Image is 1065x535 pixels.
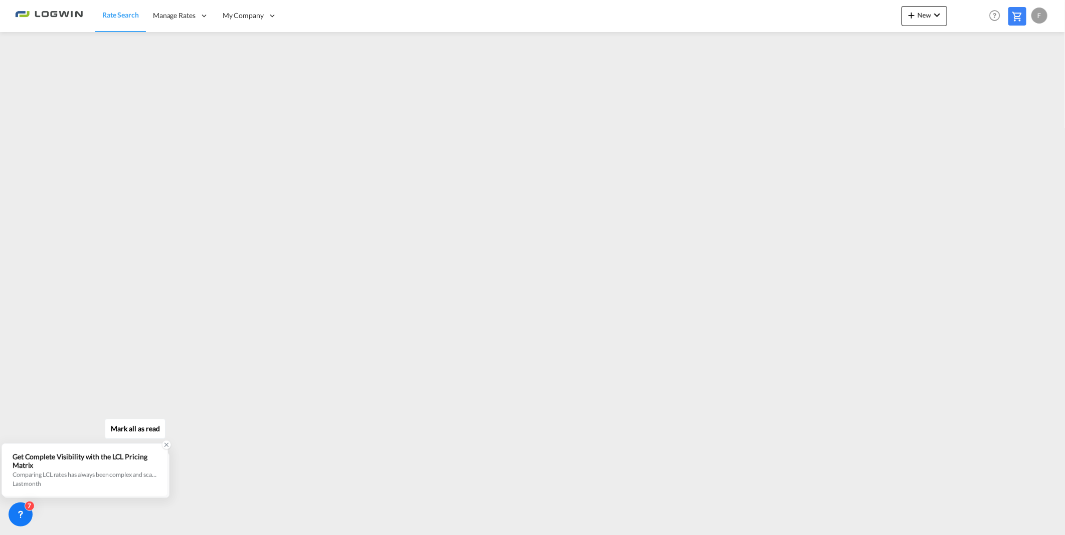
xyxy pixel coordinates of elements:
md-icon: icon-plus 400-fg [906,9,918,21]
div: Help [986,7,1008,25]
span: Help [986,7,1003,24]
span: Rate Search [102,11,139,19]
span: Manage Rates [153,11,196,21]
span: My Company [223,11,264,21]
span: New [906,11,943,19]
img: 2761ae10d95411efa20a1f5e0282d2d7.png [15,5,83,27]
div: F [1031,8,1047,24]
md-icon: icon-chevron-down [931,9,943,21]
button: icon-plus 400-fgNewicon-chevron-down [902,6,947,26]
